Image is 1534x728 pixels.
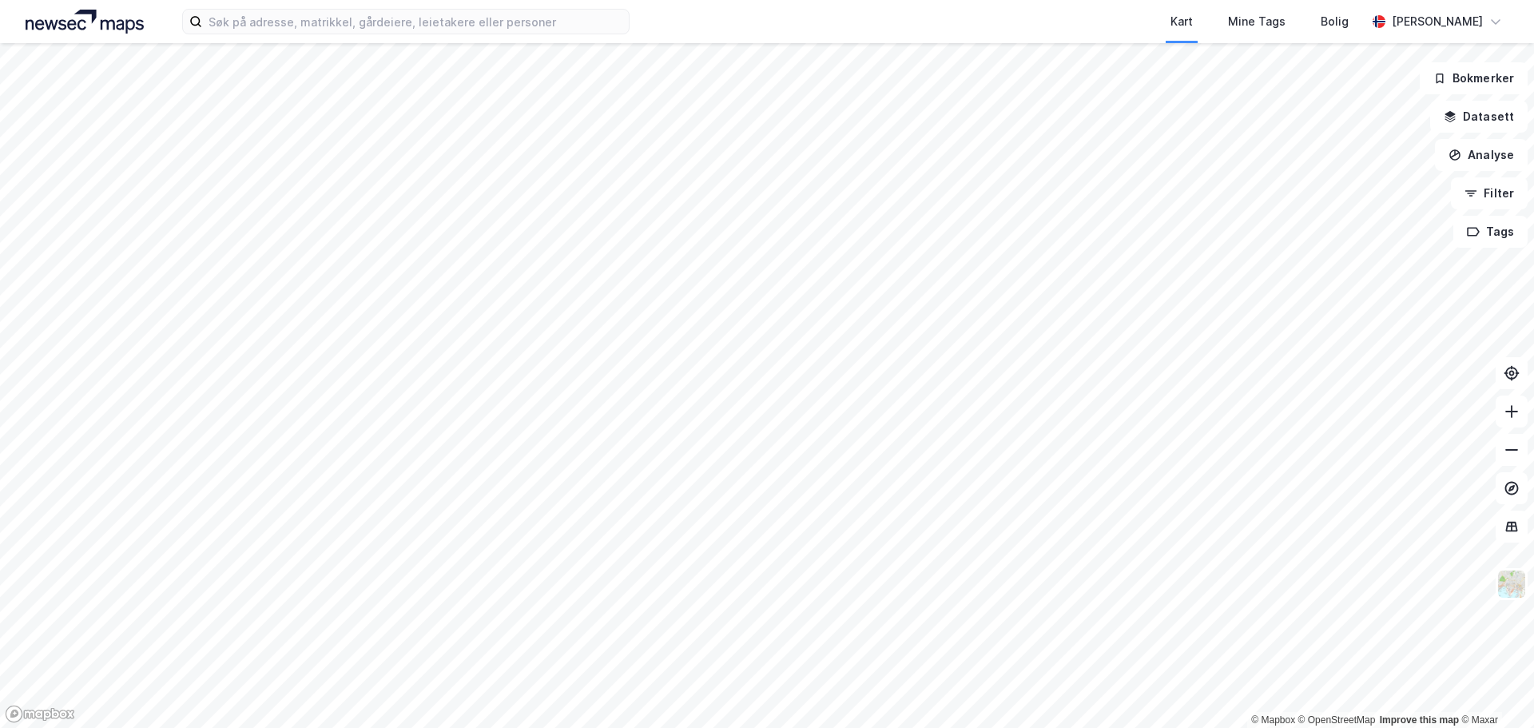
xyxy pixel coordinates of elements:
button: Datasett [1430,101,1528,133]
div: Kart [1170,12,1193,31]
div: [PERSON_NAME] [1392,12,1483,31]
a: Improve this map [1380,714,1459,726]
a: Mapbox homepage [5,705,75,723]
img: Z [1496,569,1527,599]
button: Analyse [1435,139,1528,171]
a: Mapbox [1251,714,1295,726]
input: Søk på adresse, matrikkel, gårdeiere, leietakere eller personer [202,10,629,34]
div: Bolig [1321,12,1349,31]
a: OpenStreetMap [1298,714,1376,726]
button: Filter [1451,177,1528,209]
img: logo.a4113a55bc3d86da70a041830d287a7e.svg [26,10,144,34]
button: Bokmerker [1420,62,1528,94]
button: Tags [1453,216,1528,248]
div: Mine Tags [1228,12,1286,31]
iframe: Chat Widget [1454,651,1534,728]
